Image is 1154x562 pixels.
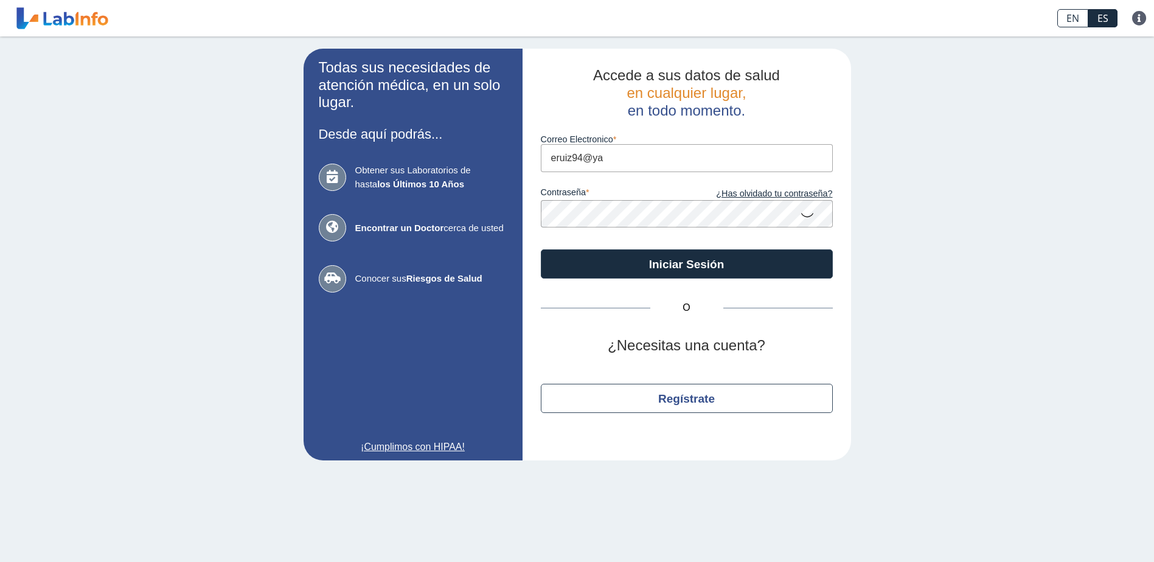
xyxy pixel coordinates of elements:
[541,249,833,279] button: Iniciar Sesión
[541,134,833,144] label: Correo Electronico
[355,221,507,235] span: cerca de usted
[593,67,780,83] span: Accede a sus datos de salud
[319,440,507,454] a: ¡Cumplimos con HIPAA!
[541,187,687,201] label: contraseña
[1057,9,1088,27] a: EN
[377,179,464,189] b: los Últimos 10 Años
[687,187,833,201] a: ¿Has olvidado tu contraseña?
[1046,515,1141,549] iframe: Help widget launcher
[1088,9,1118,27] a: ES
[628,102,745,119] span: en todo momento.
[406,273,482,283] b: Riesgos de Salud
[319,59,507,111] h2: Todas sus necesidades de atención médica, en un solo lugar.
[319,127,507,142] h3: Desde aquí podrás...
[541,337,833,355] h2: ¿Necesitas una cuenta?
[627,85,746,101] span: en cualquier lugar,
[355,272,507,286] span: Conocer sus
[355,223,444,233] b: Encontrar un Doctor
[650,300,723,315] span: O
[541,384,833,413] button: Regístrate
[355,164,507,191] span: Obtener sus Laboratorios de hasta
